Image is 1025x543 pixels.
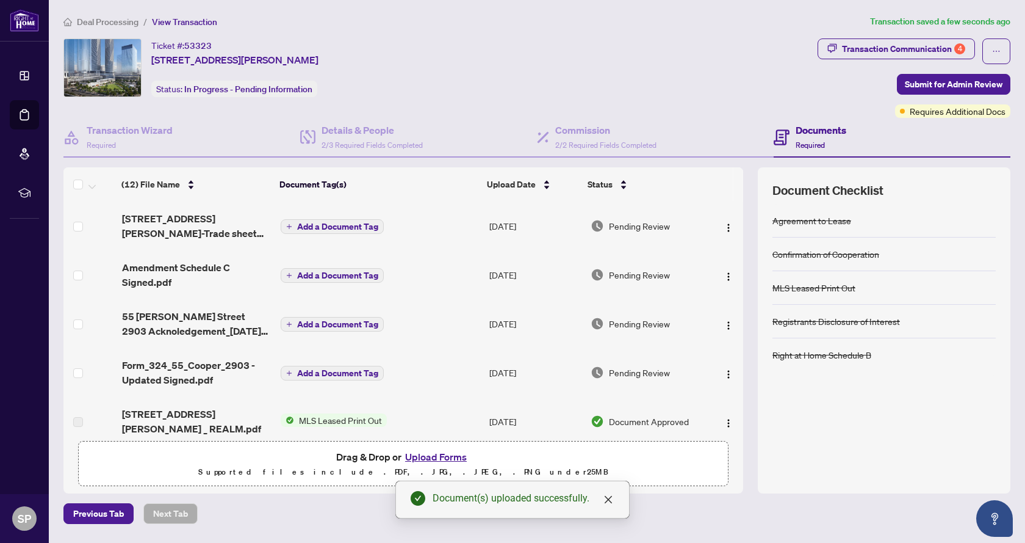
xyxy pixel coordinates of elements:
span: (12) File Name [121,178,180,191]
span: plus [286,224,292,230]
span: Document Checklist [772,182,883,199]
button: Add a Document Tag [281,366,384,381]
button: Add a Document Tag [281,317,384,332]
span: Drag & Drop or [336,449,470,465]
span: Add a Document Tag [297,271,378,280]
button: Open asap [976,500,1013,537]
img: Document Status [591,219,604,233]
span: 2/3 Required Fields Completed [322,140,423,150]
span: Pending Review [609,317,670,330]
span: MLS Leased Print Out [294,414,387,427]
span: Pending Review [609,219,670,233]
button: Add a Document Tag [281,316,384,332]
span: In Progress - Pending Information [184,84,312,95]
div: Transaction Communication [842,39,965,59]
td: [DATE] [484,202,586,250]
span: Add a Document Tag [297,222,378,231]
span: [STREET_ADDRESS][PERSON_NAME] _ REALM.pdf [122,407,272,436]
img: Document Status [591,268,604,282]
th: (12) File Name [117,167,275,202]
h4: Transaction Wizard [87,123,173,137]
button: Logo [719,412,738,431]
button: Add a Document Tag [281,219,384,235]
span: View Transaction [152,16,217,27]
th: Upload Date [482,167,583,202]
img: Logo [724,321,733,330]
img: Document Status [591,366,604,379]
span: [STREET_ADDRESS][PERSON_NAME] [151,53,318,67]
span: SP [18,510,31,527]
td: [DATE] [484,250,586,299]
p: Supported files include .PDF, .JPG, .JPEG, .PNG under 25 MB [86,465,721,479]
div: Status: [151,81,317,97]
img: Logo [724,370,733,379]
div: MLS Leased Print Out [772,281,855,294]
div: Document(s) uploaded successfully. [433,491,614,506]
span: close [603,495,613,505]
button: Add a Document Tag [281,268,384,283]
span: Status [588,178,613,191]
button: Logo [719,363,738,382]
span: Deal Processing [77,16,138,27]
h4: Documents [796,123,846,137]
img: Document Status [591,415,604,428]
span: ellipsis [992,47,1001,56]
span: Add a Document Tag [297,320,378,329]
img: IMG-C12338374_1.jpg [64,39,141,97]
div: Ticket #: [151,38,212,53]
button: Logo [719,265,738,285]
span: Pending Review [609,268,670,282]
h4: Commission [555,123,656,137]
span: Required [87,140,116,150]
button: Add a Document Tag [281,365,384,381]
span: 2/2 Required Fields Completed [555,140,656,150]
div: Right at Home Schedule B [772,348,871,362]
span: Document Approved [609,415,689,428]
span: Drag & Drop orUpload FormsSupported files include .PDF, .JPG, .JPEG, .PNG under25MB [79,442,728,487]
button: Next Tab [143,503,198,524]
a: Close [602,493,615,506]
span: [STREET_ADDRESS][PERSON_NAME]-Trade sheet Signed.pdf [122,211,272,241]
button: Status IconMLS Leased Print Out [281,414,387,427]
button: Transaction Communication4 [818,38,975,59]
div: Agreement to Lease [772,214,851,227]
span: Requires Additional Docs [910,104,1005,118]
img: Status Icon [281,414,294,427]
td: [DATE] [484,348,586,397]
img: Logo [724,223,733,233]
img: logo [10,9,39,32]
div: 4 [954,43,965,54]
span: Required [796,140,825,150]
img: Document Status [591,317,604,330]
img: Logo [724,272,733,282]
span: Form_324_55_Cooper_2903 - Updated Signed.pdf [122,358,272,387]
h4: Details & People [322,123,423,137]
span: plus [286,272,292,279]
div: Confirmation of Cooperation [772,247,879,261]
button: Logo [719,216,738,236]
span: Add a Document Tag [297,369,378,377]
button: Submit for Admin Review [897,74,1010,95]
button: Previous Tab [63,503,134,524]
span: Upload Date [487,178,536,191]
span: check-circle [411,491,425,506]
img: Logo [724,418,733,428]
td: [DATE] [484,299,586,348]
span: Amendment Schedule C Signed.pdf [122,260,272,290]
span: 53323 [184,40,212,51]
span: Pending Review [609,366,670,379]
span: 55 [PERSON_NAME] Street 2903 Acknoledgement_[DATE] 17_46_54.pdf [122,309,272,338]
div: Registrants Disclosure of Interest [772,315,900,328]
span: plus [286,321,292,327]
span: home [63,18,72,26]
span: plus [286,370,292,376]
td: [DATE] [484,397,586,446]
span: Submit for Admin Review [905,75,1002,94]
button: Logo [719,314,738,333]
th: Document Tag(s) [275,167,482,202]
article: Transaction saved a few seconds ago [870,15,1010,29]
button: Add a Document Tag [281,219,384,234]
button: Add a Document Tag [281,268,384,283]
button: Upload Forms [401,449,470,465]
li: / [143,15,147,29]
